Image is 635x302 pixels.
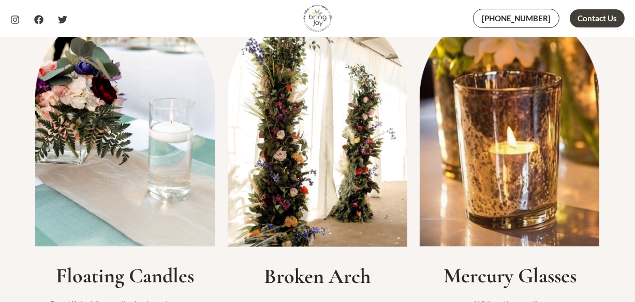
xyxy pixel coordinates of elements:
[570,9,625,27] a: Contact Us
[58,15,67,24] a: Twitter
[303,4,332,33] img: Bring Joy
[473,9,559,28] a: [PHONE_NUMBER]
[34,15,43,24] a: Facebook
[35,263,215,288] h2: Floating Candles
[10,15,20,24] a: Instagram
[228,264,408,289] h2: Broken Arch
[420,263,600,288] h2: Mercury Glasses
